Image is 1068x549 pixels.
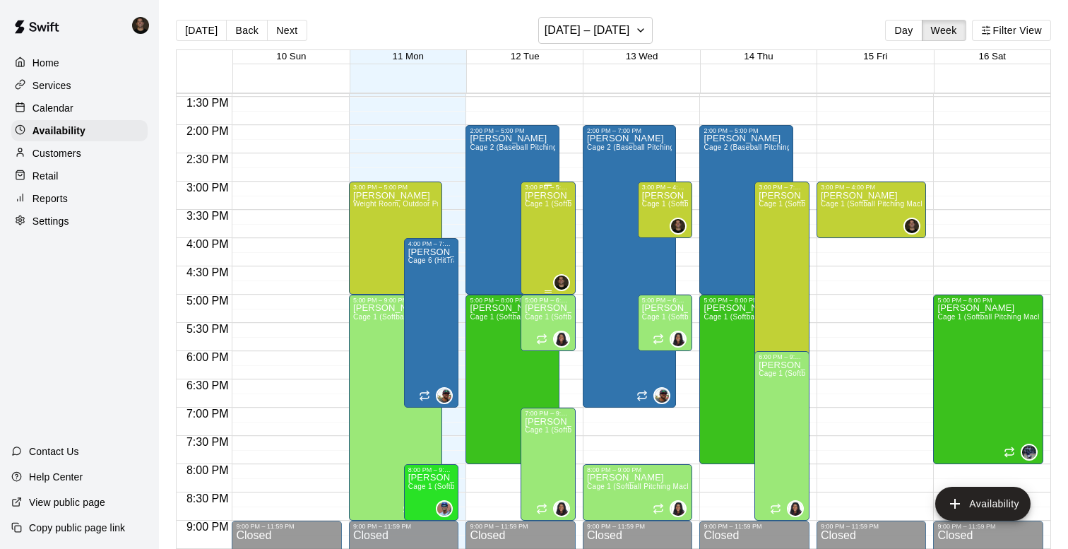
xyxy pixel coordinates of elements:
button: 10 Sun [276,51,306,61]
span: Recurring availability [754,277,765,288]
button: 16 Sat [979,51,1007,61]
span: 1:30 PM [183,97,232,109]
div: 5:00 PM – 6:00 PM: Available [521,295,576,351]
span: 5:30 PM [183,323,232,335]
div: 2:00 PM – 5:00 PM: Available [699,125,793,295]
div: KaDedra Temple [670,331,687,348]
div: KaDedra Temple [670,500,687,517]
button: 14 Thu [744,51,773,61]
div: 9:00 PM – 11:59 PM [937,523,1039,530]
div: 9:00 PM – 11:59 PM [236,523,338,530]
button: Next [267,20,307,41]
div: 5:00 PM – 6:00 PM: Available [638,295,693,351]
span: 2:30 PM [183,153,232,165]
div: 3:00 PM – 4:00 PM: Available [638,182,693,238]
button: [DATE] [176,20,227,41]
img: Kyle Harris [671,219,685,233]
a: Calendar [11,98,148,119]
div: 3:00 PM – 5:00 PM [525,184,571,191]
span: 4:30 PM [183,266,232,278]
div: 7:00 PM – 9:00 PM: Available [521,408,576,521]
button: 15 Fri [863,51,887,61]
span: 12 Tue [511,51,540,61]
span: 9:00 PM [183,521,232,533]
div: KaDedra Temple [553,500,570,517]
span: 11 Mon [393,51,424,61]
a: Home [11,52,148,73]
p: Availability [32,124,85,138]
span: 5:00 PM [183,295,232,307]
button: 13 Wed [626,51,658,61]
p: Retail [32,169,59,183]
p: View public page [29,495,105,509]
span: Recurring availability [653,503,664,514]
div: 9:00 PM – 11:59 PM [470,523,571,530]
div: 2:00 PM – 5:00 PM [704,127,788,134]
span: Recurring availability [1004,447,1015,458]
a: Retail [11,165,148,187]
p: Reports [32,191,68,206]
div: 2:00 PM – 5:00 PM: Available [465,125,559,295]
div: 8:00 PM – 9:00 PM [587,466,689,473]
button: [DATE] – [DATE] [538,17,653,44]
div: 5:00 PM – 8:00 PM: Available [933,295,1043,464]
div: Reports [11,188,148,209]
a: Services [11,75,148,96]
div: 8:00 PM – 9:00 PM: Available [404,464,459,521]
span: 3:00 PM [183,182,232,194]
a: Customers [11,143,148,164]
div: 3:00 PM – 5:00 PM [353,184,438,191]
div: 2:00 PM – 5:00 PM [470,127,554,134]
div: 5:00 PM – 6:00 PM [525,297,571,304]
button: Filter View [972,20,1051,41]
img: KaDedra Temple [788,502,802,516]
span: 6:00 PM [183,351,232,363]
div: KaDedra Temple [787,500,804,517]
span: Recurring availability [653,333,664,345]
span: Recurring availability [536,503,547,514]
div: 7:00 PM – 9:00 PM [525,410,571,417]
div: 5:00 PM – 6:00 PM [642,297,689,304]
h6: [DATE] – [DATE] [545,20,630,40]
div: 3:00 PM – 4:00 PM: Available [817,182,927,238]
span: 3:30 PM [183,210,232,222]
div: 3:00 PM – 7:00 PM: Available [754,182,809,408]
button: Back [226,20,268,41]
span: Cage 2 (Baseball Pitching Machine), Cage 4 (Baseball Pitching Machine), Cage 6 (HitTrax) [470,143,775,151]
div: 8:00 PM – 9:00 PM [408,466,455,473]
span: Recurring availability [754,447,765,458]
div: 9:00 PM – 11:59 PM [353,523,455,530]
span: Recurring availability [636,390,648,401]
span: Cage 1 (Softball Pitching Machine), Cage 2 (Baseball Pitching Machine), Cage 3, Cage 4 (Baseball ... [470,313,956,321]
div: Kyle Harris [129,11,159,40]
a: Settings [11,211,148,232]
div: 5:00 PM – 9:00 PM [353,297,438,304]
button: Week [922,20,966,41]
div: 4:00 PM – 7:00 PM: Available [404,238,459,408]
img: Kyle Harris [554,276,569,290]
div: 9:00 PM – 11:59 PM [704,523,805,530]
img: KaDedra Temple [554,502,569,516]
div: Availability [11,120,148,141]
div: 2:00 PM – 7:00 PM: Available [583,125,676,408]
div: 8:00 PM – 9:00 PM: Available [583,464,693,521]
div: Kyle Harris [670,218,687,235]
p: Contact Us [29,444,79,459]
span: 7:00 PM [183,408,232,420]
p: Copy public page link [29,521,125,535]
div: 5:00 PM – 9:00 PM: Available [349,295,442,521]
img: Ben Boykin [437,389,451,403]
span: Recurring availability [520,277,531,288]
div: Ben Boykin [436,387,453,404]
div: KaDedra Temple [553,331,570,348]
span: 8:00 PM [183,464,232,476]
span: Recurring availability [419,390,430,401]
img: KaDedra Temple [671,502,685,516]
